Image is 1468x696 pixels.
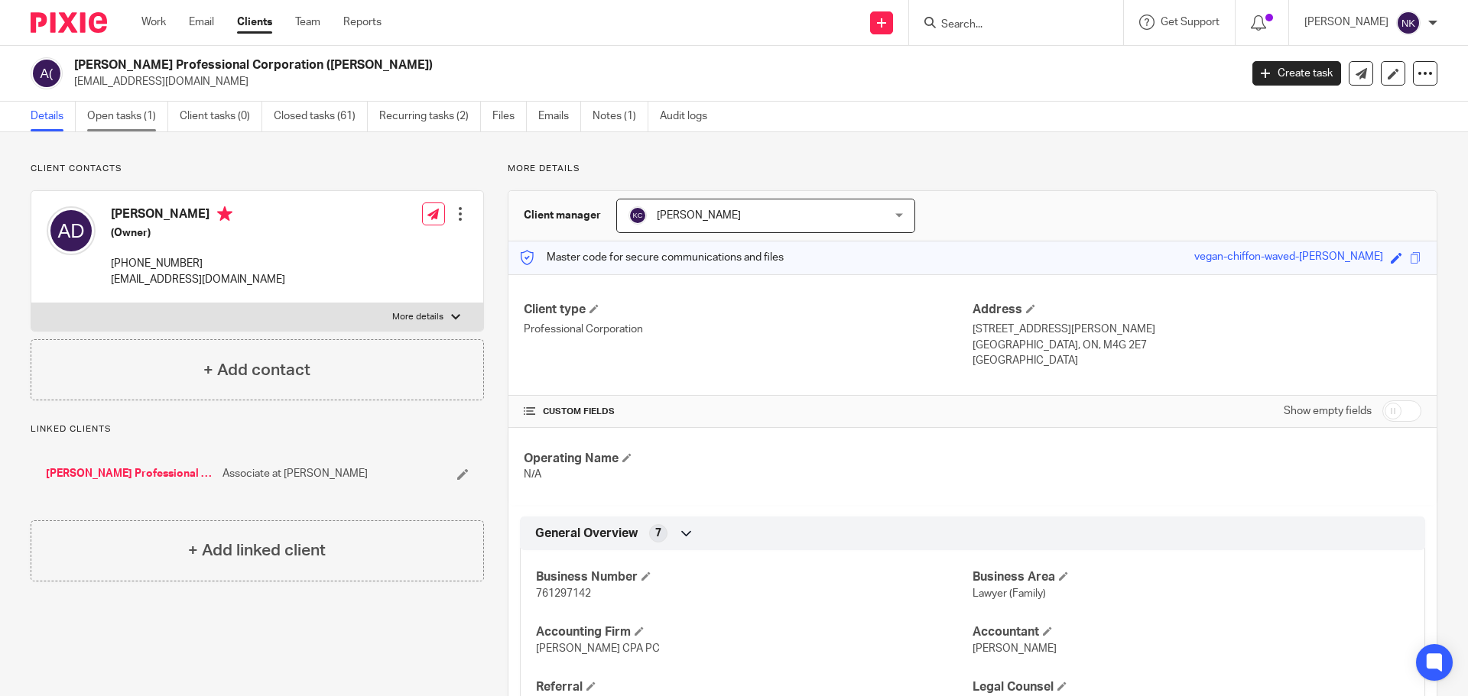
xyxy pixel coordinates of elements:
span: Lawyer (Family) [973,588,1046,599]
span: [PERSON_NAME] CPA PC [536,643,660,654]
p: Professional Corporation [524,322,973,337]
span: N/A [524,469,541,480]
a: Clients [237,15,272,30]
span: 761297142 [536,588,591,599]
p: [STREET_ADDRESS][PERSON_NAME] [973,322,1421,337]
h2: [PERSON_NAME] Professional Corporation ([PERSON_NAME]) [74,57,999,73]
a: Open tasks (1) [87,102,168,131]
h5: (Owner) [111,225,285,241]
p: Linked clients [31,423,484,435]
h4: Address [973,302,1421,318]
span: Associate at [PERSON_NAME] [222,466,368,481]
h4: Legal Counsel [973,679,1409,695]
a: Work [141,15,166,30]
a: Audit logs [660,102,719,131]
a: Reports [343,15,382,30]
h4: Accounting Firm [536,624,973,640]
h3: Client manager [524,208,601,223]
h4: Referral [536,679,973,695]
span: [PERSON_NAME] [657,210,741,221]
p: [GEOGRAPHIC_DATA] [973,353,1421,368]
h4: Business Number [536,569,973,585]
input: Search [940,18,1077,32]
a: Closed tasks (61) [274,102,368,131]
h4: Client type [524,302,973,318]
a: [PERSON_NAME] Professional Corporation ([PERSON_NAME]) [46,466,215,481]
p: More details [508,163,1437,175]
a: Details [31,102,76,131]
span: General Overview [535,526,638,542]
h4: [PERSON_NAME] [111,206,285,225]
h4: + Add contact [203,358,310,382]
img: svg%3E [47,206,96,255]
a: Recurring tasks (2) [379,102,481,131]
p: [PHONE_NUMBER] [111,256,285,271]
a: Team [295,15,320,30]
label: Show empty fields [1284,403,1372,419]
p: [GEOGRAPHIC_DATA], ON, M4G 2E7 [973,338,1421,353]
h4: CUSTOM FIELDS [524,406,973,418]
span: Get Support [1161,17,1220,28]
p: [EMAIL_ADDRESS][DOMAIN_NAME] [74,74,1229,89]
i: Primary [217,206,232,222]
p: Client contacts [31,163,484,175]
a: Notes (1) [593,102,648,131]
p: [PERSON_NAME] [1304,15,1388,30]
a: Create task [1252,61,1341,86]
h4: Operating Name [524,451,973,467]
span: 7 [655,526,661,541]
div: vegan-chiffon-waved-[PERSON_NAME] [1194,249,1383,267]
p: Master code for secure communications and files [520,250,784,265]
a: Email [189,15,214,30]
img: svg%3E [31,57,63,89]
img: svg%3E [628,206,647,225]
p: [EMAIL_ADDRESS][DOMAIN_NAME] [111,272,285,287]
h4: + Add linked client [188,539,326,562]
p: More details [392,311,443,323]
img: Pixie [31,12,107,33]
a: Files [492,102,527,131]
a: Emails [538,102,581,131]
span: [PERSON_NAME] [973,643,1057,654]
h4: Accountant [973,624,1409,640]
a: Client tasks (0) [180,102,262,131]
img: svg%3E [1396,11,1421,35]
h4: Business Area [973,569,1409,585]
